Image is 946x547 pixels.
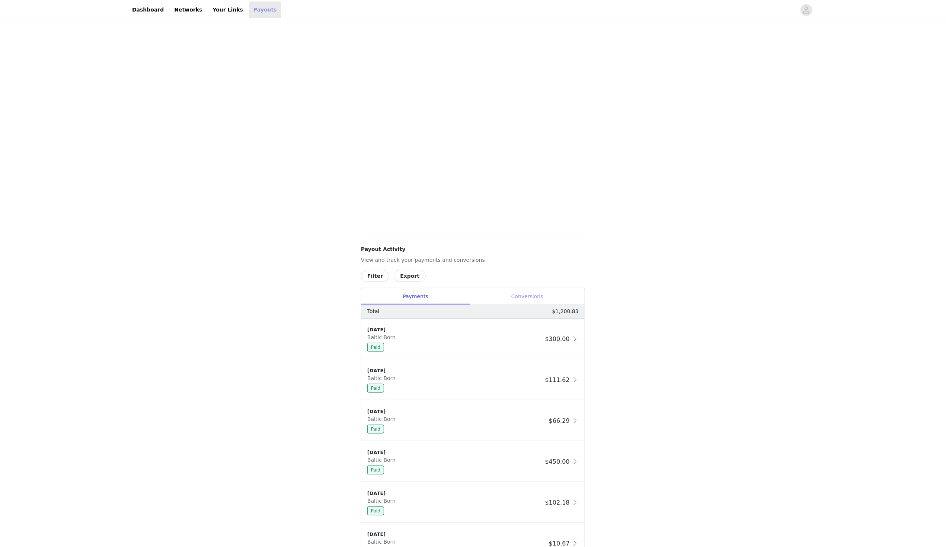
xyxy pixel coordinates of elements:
span: $300.00 [545,335,570,342]
div: [DATE] [367,367,542,374]
p: View and track your payments and conversions [361,256,585,264]
span: $111.62 [545,376,570,383]
p: Total [367,308,380,315]
span: $102.18 [545,499,570,506]
span: $66.29 [549,417,570,424]
div: clickable-list-item [361,400,585,441]
div: Conversions [470,288,585,305]
a: Dashboard [128,1,168,18]
button: Filter [361,270,389,282]
span: Baltic Born [367,334,399,340]
div: clickable-list-item [361,482,585,523]
span: Paid [367,506,384,515]
button: Export [394,270,426,282]
span: Baltic Born [367,539,399,545]
span: Baltic Born [367,498,399,504]
span: Paid [367,384,384,393]
a: Your Links [208,1,247,18]
div: clickable-list-item [361,360,585,400]
span: $10.67 [549,540,570,547]
span: Baltic Born [367,416,399,422]
div: [DATE] [367,490,542,497]
div: [DATE] [367,408,546,415]
span: $450.00 [545,458,570,465]
p: $1,200.83 [552,308,579,315]
span: Baltic Born [367,375,399,381]
a: Payouts [249,1,281,18]
span: Paid [367,466,384,474]
a: Networks [170,1,207,18]
div: clickable-list-item [361,319,585,360]
h4: Payout Activity [361,245,585,253]
div: clickable-list-item [361,441,585,482]
div: [DATE] [367,531,546,538]
div: avatar [803,4,810,16]
span: Paid [367,425,384,434]
div: [DATE] [367,449,542,456]
span: Baltic Born [367,457,399,463]
div: Payments [361,288,470,305]
div: [DATE] [367,326,542,334]
span: Paid [367,343,384,352]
